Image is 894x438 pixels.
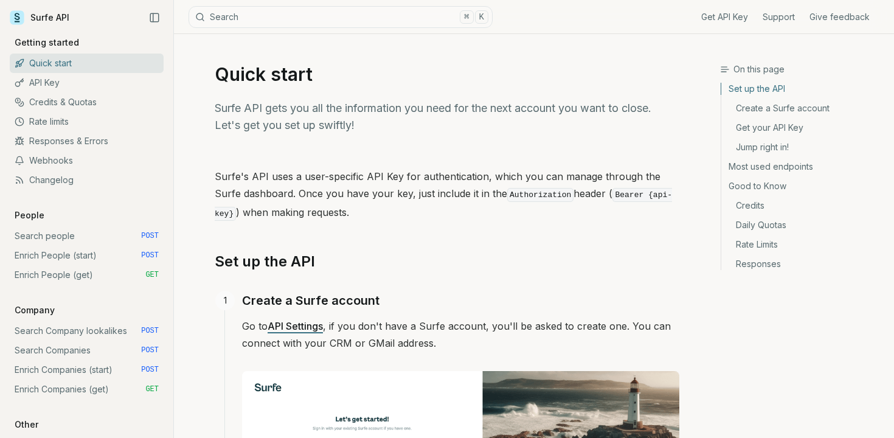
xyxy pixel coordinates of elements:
a: Set up the API [721,83,884,99]
a: Enrich People (get) GET [10,265,164,285]
span: POST [141,251,159,260]
a: Search Companies POST [10,341,164,360]
kbd: ⌘ [460,10,473,24]
span: POST [141,326,159,336]
a: Quick start [10,54,164,73]
a: Daily Quotas [721,215,884,235]
a: Create a Surfe account [721,99,884,118]
a: Enrich People (start) POST [10,246,164,265]
p: Surfe's API uses a user-specific API Key for authentication, which you can manage through the Sur... [215,168,679,223]
a: Enrich Companies (start) POST [10,360,164,380]
h1: Quick start [215,63,679,85]
a: Get your API Key [721,118,884,137]
a: Rate limits [10,112,164,131]
p: Other [10,419,43,431]
a: Jump right in! [721,137,884,157]
p: Surfe API gets you all the information you need for the next account you want to close. Let's get... [215,100,679,134]
a: Changelog [10,170,164,190]
p: Company [10,304,60,316]
a: Create a Surfe account [242,291,379,310]
a: API Settings [268,320,323,332]
a: Webhooks [10,151,164,170]
a: API Key [10,73,164,92]
p: People [10,209,49,221]
code: Authorization [507,188,573,202]
span: GET [145,384,159,394]
a: Good to Know [721,176,884,196]
span: POST [141,365,159,375]
kbd: K [475,10,488,24]
a: Rate Limits [721,235,884,254]
a: Credits & Quotas [10,92,164,112]
button: Collapse Sidebar [145,9,164,27]
a: Surfe API [10,9,69,27]
p: Go to , if you don't have a Surfe account, you'll be asked to create one. You can connect with yo... [242,318,679,352]
a: Responses & Errors [10,131,164,151]
a: Search people POST [10,226,164,246]
button: Search⌘K [189,6,493,28]
a: Credits [721,196,884,215]
a: Most used endpoints [721,157,884,176]
a: Search Company lookalikes POST [10,321,164,341]
h3: On this page [720,63,884,75]
a: Responses [721,254,884,270]
span: POST [141,231,159,241]
a: Enrich Companies (get) GET [10,380,164,399]
span: GET [145,270,159,280]
a: Give feedback [809,11,870,23]
a: Set up the API [215,252,315,271]
p: Getting started [10,36,84,49]
span: POST [141,346,159,355]
a: Get API Key [701,11,748,23]
a: Support [763,11,795,23]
